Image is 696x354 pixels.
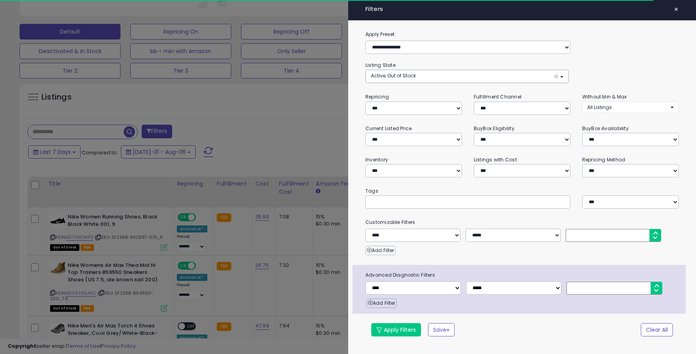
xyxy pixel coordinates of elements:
small: Current Listed Price [365,125,412,132]
button: Save [428,323,455,336]
span: Advanced Diagnostic Filters [360,271,686,279]
small: Tags [360,187,685,195]
small: BuyBox Availability [582,125,629,132]
button: Add Filter [365,246,396,255]
button: Active, Out of Stock × [366,70,568,83]
span: × [674,4,679,15]
small: BuyBox Eligibility [474,125,514,132]
button: Clear All [641,323,673,336]
small: Listings with Cost [474,156,517,163]
small: Listing State [365,62,396,68]
span: All Listings [587,104,612,111]
button: All Listings [582,102,679,113]
span: Active, Out of Stock [371,72,416,79]
small: Fulfillment Channel [474,93,522,100]
small: Without Min & Max [582,93,627,100]
label: Apply Preset: [360,30,685,39]
small: Repricing Method [582,156,626,163]
h4: Filters [365,6,679,13]
button: × [671,4,682,15]
small: Customizable Filters [360,218,685,227]
span: × [554,72,559,80]
button: Add Filter [367,299,397,308]
small: Inventory [365,156,388,163]
small: Repricing [365,93,389,100]
button: Apply Filters [371,323,421,336]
